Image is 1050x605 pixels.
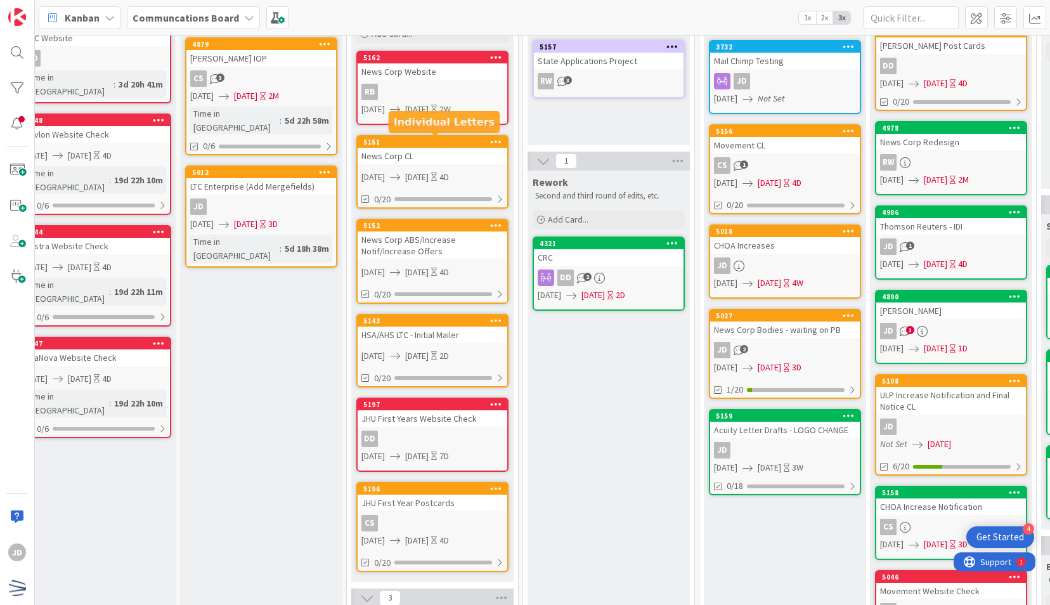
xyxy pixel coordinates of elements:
[185,37,337,155] a: 4879[PERSON_NAME] IOPCS[DATE][DATE]2MTime in [GEOGRAPHIC_DATA]:5d 22h 58m0/6
[535,191,682,201] p: Second and third round of edits, etc.
[876,291,1026,319] div: 4890[PERSON_NAME]
[875,290,1027,364] a: 4890[PERSON_NAME]JD[DATE][DATE]1D
[358,315,507,327] div: 5143
[538,73,554,89] div: RW
[19,225,171,327] a: 5044Kestra Website Check[DATE][DATE]4DTime in [GEOGRAPHIC_DATA]:19d 22h 11m0/6
[880,238,897,255] div: JD
[358,148,507,164] div: News Corp CL
[358,136,507,148] div: 5151
[880,154,897,171] div: RW
[19,17,171,103] a: CRC WebsiteDDTime in [GEOGRAPHIC_DATA]:3d 20h 41m
[976,531,1024,543] div: Get Started
[875,374,1027,476] a: 5108ULP Increase Notification and Final Notice CLJDNot Set[DATE]6/20
[716,227,860,236] div: 5018
[533,237,685,311] a: 4321CRCDD[DATE][DATE]2D
[534,73,684,89] div: RW
[65,10,100,25] span: Kanban
[876,583,1026,599] div: Movement Website Check
[66,5,69,15] div: 1
[20,338,170,366] div: 5047LivaNova Website Check
[358,399,507,427] div: 5197JHU First Years Website Check
[534,249,684,266] div: CRC
[363,316,507,325] div: 5143
[710,237,860,254] div: CHOA Increases
[192,40,336,49] div: 4879
[8,543,26,561] div: JD
[374,372,391,385] span: 0/20
[880,77,904,90] span: [DATE]
[356,482,509,572] a: 5196JHU First Year PostcardsCS[DATE][DATE]4D0/20
[714,342,730,358] div: JD
[358,84,507,100] div: RB
[882,292,1026,301] div: 4890
[358,483,507,495] div: 5196
[876,238,1026,255] div: JD
[583,273,592,281] span: 2
[186,178,336,195] div: LTC Enterprise (Add Mergefields)
[714,176,737,190] span: [DATE]
[439,171,449,184] div: 4D
[190,70,207,87] div: CS
[115,77,166,91] div: 3d 20h 41m
[880,342,904,355] span: [DATE]
[727,198,743,212] span: 0/20
[714,257,730,274] div: JD
[616,289,625,302] div: 2D
[133,11,239,24] b: Communcations Board
[876,387,1026,415] div: ULP Increase Notification and Final Notice CL
[20,349,170,366] div: LivaNova Website Check
[358,220,507,231] div: 5152
[109,173,111,187] span: :
[20,238,170,254] div: Kestra Website Check
[714,442,730,459] div: JD
[186,167,336,195] div: 5012LTC Enterprise (Add Mergefields)
[876,571,1026,599] div: 5046Movement Website Check
[361,515,378,531] div: CS
[20,115,170,143] div: 5048Revlon Website Check
[68,149,91,162] span: [DATE]
[361,431,378,447] div: DD
[710,310,860,338] div: 5027News Corp Bodies - waiting on PB
[876,26,1026,54] div: 5171[PERSON_NAME] Post Cards
[876,498,1026,515] div: CHOA Increase Notification
[374,193,391,206] span: 0/20
[710,310,860,322] div: 5027
[268,89,279,103] div: 2M
[190,198,207,215] div: JD
[714,92,737,105] span: [DATE]
[186,50,336,67] div: [PERSON_NAME] IOP
[864,6,959,29] input: Quick Filter...
[27,2,58,17] span: Support
[710,257,860,274] div: JD
[111,396,166,410] div: 19d 22h 10m
[557,270,574,286] div: DD
[361,534,385,547] span: [DATE]
[924,257,947,271] span: [DATE]
[710,157,860,174] div: CS
[876,218,1026,235] div: Thomson Reuters - IDI
[875,486,1027,560] a: 5158CHOA Increase NotificationCS[DATE][DATE]3D
[876,154,1026,171] div: RW
[358,327,507,343] div: HSA/AHS LTC - Initial Mailer
[20,115,170,126] div: 5048
[24,389,109,417] div: Time in [GEOGRAPHIC_DATA]
[758,361,781,374] span: [DATE]
[234,218,257,231] span: [DATE]
[710,422,860,438] div: Acuity Letter Drafts - LOGO CHANGE
[876,302,1026,319] div: [PERSON_NAME]
[111,173,166,187] div: 19d 22h 10m
[540,42,684,51] div: 5157
[68,261,91,274] span: [DATE]
[37,199,49,212] span: 0/6
[358,315,507,343] div: 5143HSA/AHS LTC - Initial Mailer
[186,39,336,50] div: 4879
[374,556,391,569] span: 0/20
[358,63,507,80] div: News Corp Website
[24,261,48,274] span: [DATE]
[876,207,1026,235] div: 4986Thomson Reuters - IDI
[203,140,215,153] span: 0/6
[876,58,1026,74] div: DD
[358,483,507,511] div: 5196JHU First Year Postcards
[24,166,109,194] div: Time in [GEOGRAPHIC_DATA]
[714,276,737,290] span: [DATE]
